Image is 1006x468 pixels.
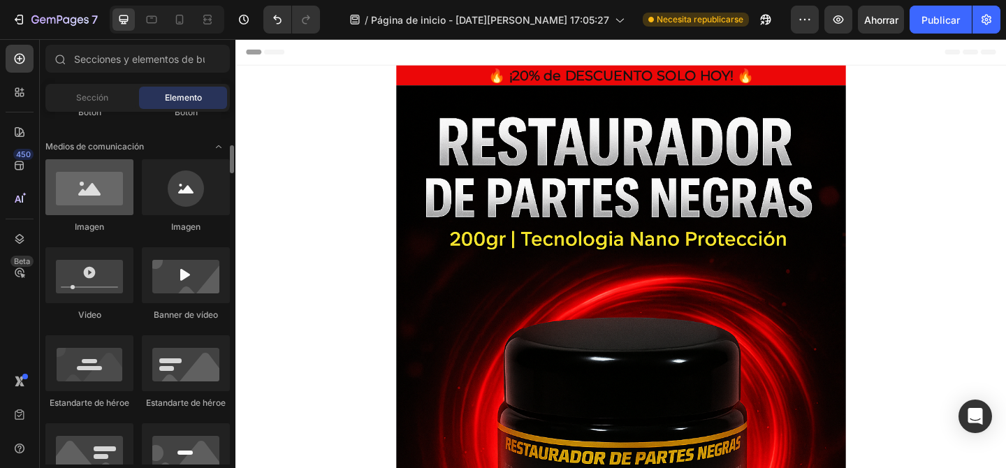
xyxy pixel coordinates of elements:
input: Secciones y elementos de búsqueda [45,45,230,73]
font: Página de inicio - [DATE][PERSON_NAME] 17:05:27 [371,14,609,26]
button: Publicar [910,6,972,34]
font: Imagen [75,221,104,232]
font: Beta [14,256,30,266]
font: Estandarte de héroe [50,397,129,408]
div: Deshacer/Rehacer [263,6,320,34]
font: Elemento [165,92,202,103]
font: Sección [76,92,108,103]
div: Abrir Intercom Messenger [958,400,992,433]
font: Ahorrar [864,14,898,26]
font: Botón [175,107,198,117]
font: 7 [92,13,98,27]
iframe: Área de diseño [235,39,1006,468]
span: Abrir con palanca [207,136,230,158]
font: Imagen [171,221,201,232]
font: Necesita republicarse [657,14,743,24]
font: Botón [78,107,101,117]
font: / [365,14,368,26]
font: Publicar [921,14,960,26]
font: Banner de vídeo [154,309,218,320]
font: Medios de comunicación [45,141,144,152]
font: Video [78,309,101,320]
font: Estandarte de héroe [146,397,226,408]
font: 450 [16,149,31,159]
button: 7 [6,6,104,34]
button: Ahorrar [858,6,904,34]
